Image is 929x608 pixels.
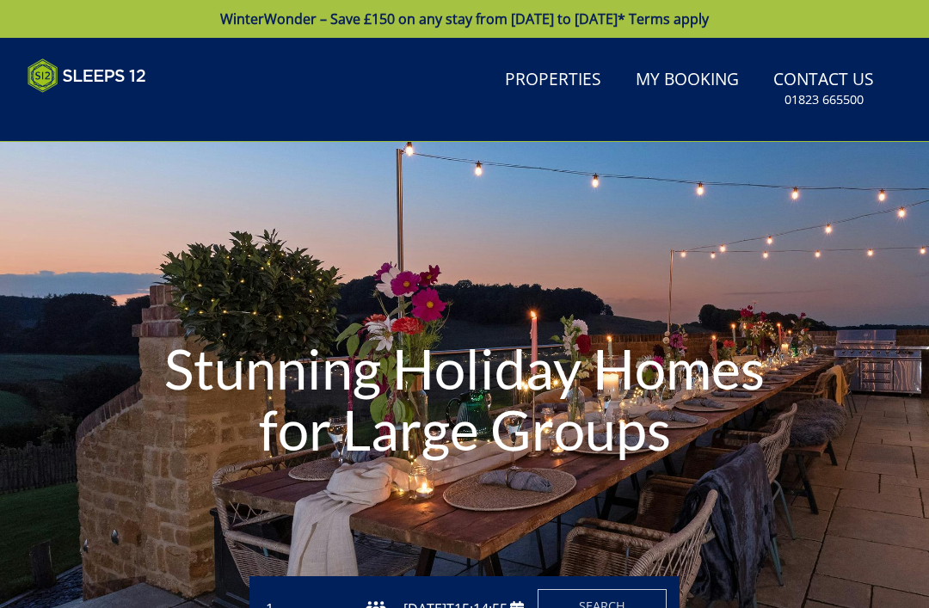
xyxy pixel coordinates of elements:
a: My Booking [629,61,746,100]
small: 01823 665500 [784,91,864,108]
iframe: Customer reviews powered by Trustpilot [19,103,200,118]
a: Contact Us01823 665500 [766,61,881,117]
a: Properties [498,61,608,100]
h1: Stunning Holiday Homes for Large Groups [139,304,790,495]
img: Sleeps 12 [28,58,146,93]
